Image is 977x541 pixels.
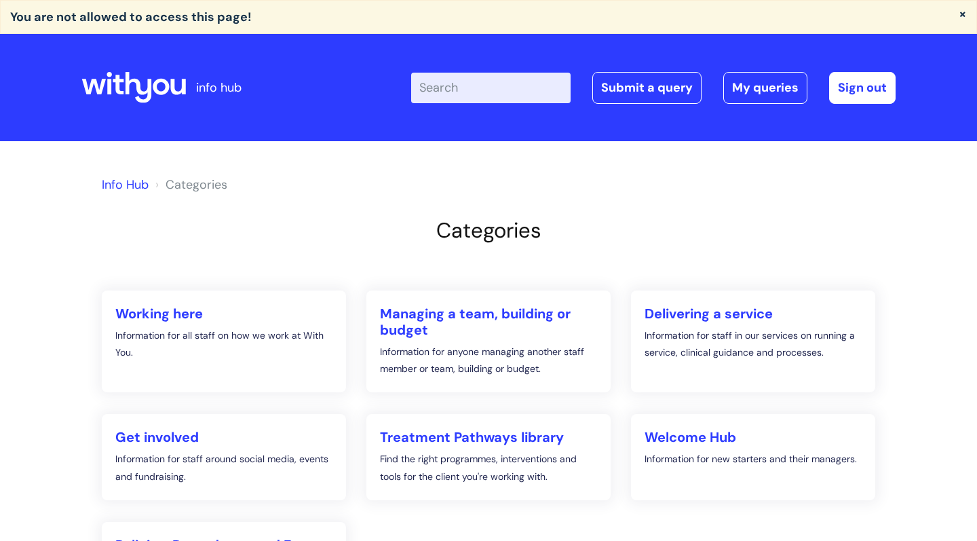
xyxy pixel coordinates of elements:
div: | - [411,72,896,103]
a: Delivering a service Information for staff in our services on running a service, clinical guidanc... [631,291,875,392]
li: Solution home [152,174,227,195]
p: Information for staff around social media, events and fundraising. [115,451,332,485]
p: Information for all staff on how we work at With You. [115,327,332,361]
a: Treatment Pathways library Find the right programmes, interventions and tools for the client you'... [366,414,611,500]
a: Sign out [829,72,896,103]
h2: Categories [102,218,875,243]
h2: Delivering a service [645,305,862,322]
a: Submit a query [592,72,702,103]
h2: Treatment Pathways library [380,429,597,445]
input: Search [411,73,571,102]
p: Information for staff in our services on running a service, clinical guidance and processes. [645,327,862,361]
a: Get involved Information for staff around social media, events and fundraising. [102,414,346,500]
button: × [959,7,967,20]
a: Working here Information for all staff on how we work at With You. [102,291,346,392]
a: Welcome Hub Information for new starters and their managers. [631,414,875,500]
a: Info Hub [102,176,149,193]
p: Find the right programmes, interventions and tools for the client you're working with. [380,451,597,485]
p: Information for anyone managing another staff member or team, building or budget. [380,343,597,377]
p: Information for new starters and their managers. [645,451,862,468]
h2: Working here [115,305,332,322]
h2: Managing a team, building or budget [380,305,597,338]
a: Managing a team, building or budget Information for anyone managing another staff member or team,... [366,291,611,392]
p: info hub [196,77,242,98]
h2: Welcome Hub [645,429,862,445]
h2: Get involved [115,429,332,445]
a: My queries [723,72,807,103]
